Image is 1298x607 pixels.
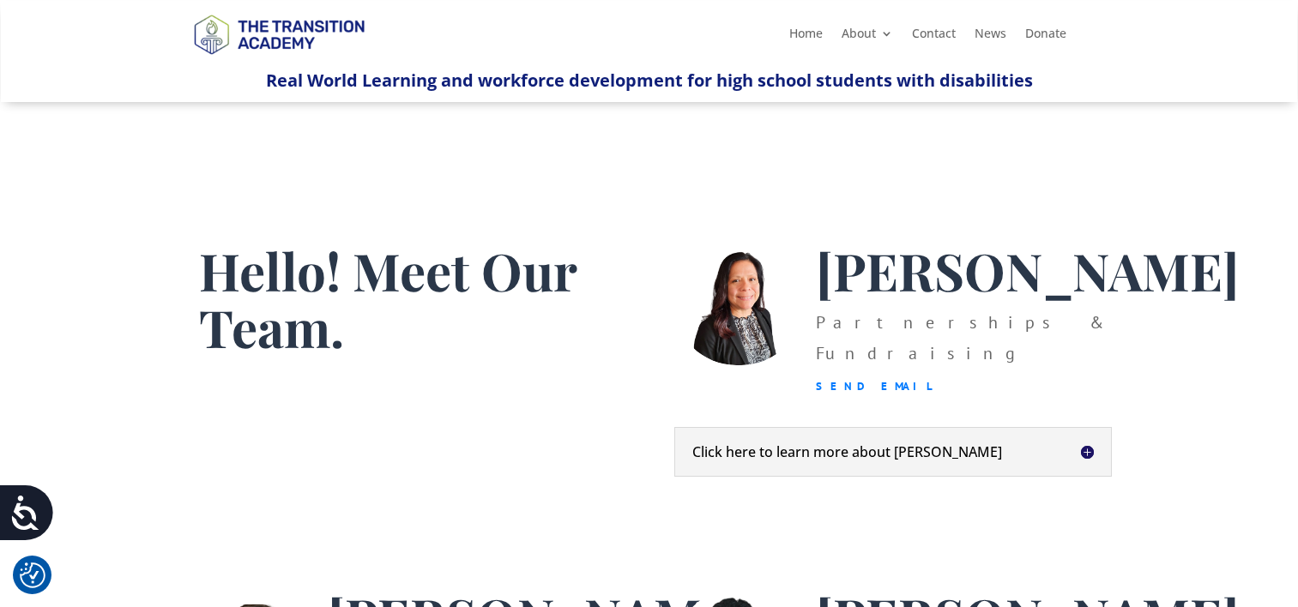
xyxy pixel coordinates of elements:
span: [PERSON_NAME] [816,236,1239,304]
a: Home [789,27,823,46]
button: Cookie Settings [20,562,45,588]
a: Logo-Noticias [186,51,371,68]
a: News [975,27,1006,46]
a: Send Email [816,379,933,394]
span: Real World Learning and workforce development for high school students with disabilities [266,69,1033,92]
h5: Click here to learn more about [PERSON_NAME] [692,445,1094,459]
a: Donate [1025,27,1066,46]
a: About [842,27,893,46]
span: Partnerships & Fundraising [816,311,1104,364]
a: Contact [912,27,956,46]
span: Hello! Meet Our Team. [199,236,577,361]
img: Revisit consent button [20,562,45,588]
img: TTA Brand_TTA Primary Logo_Horizontal_Light BG [186,3,371,64]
